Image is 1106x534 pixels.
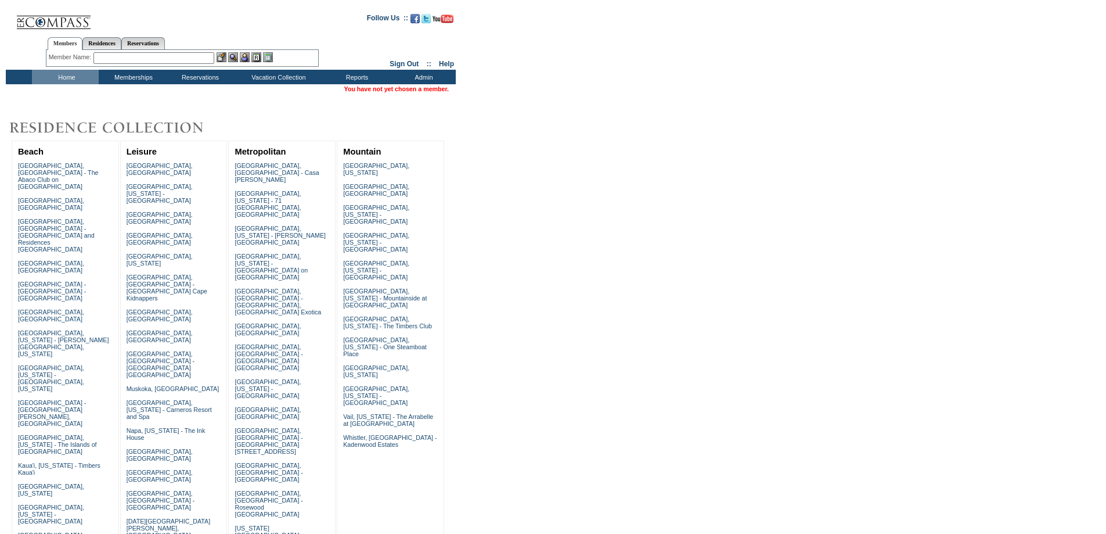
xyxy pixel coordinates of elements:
[127,469,193,483] a: [GEOGRAPHIC_DATA], [GEOGRAPHIC_DATA]
[18,147,44,156] a: Beach
[343,147,381,156] a: Mountain
[127,274,207,302] a: [GEOGRAPHIC_DATA], [GEOGRAPHIC_DATA] - [GEOGRAPHIC_DATA] Cape Kidnappers
[127,232,193,246] a: [GEOGRAPHIC_DATA], [GEOGRAPHIC_DATA]
[343,183,409,197] a: [GEOGRAPHIC_DATA], [GEOGRAPHIC_DATA]
[251,52,261,62] img: Reservations
[235,147,286,156] a: Metropolitan
[343,385,409,406] a: [GEOGRAPHIC_DATA], [US_STATE] - [GEOGRAPHIC_DATA]
[18,364,84,392] a: [GEOGRAPHIC_DATA], [US_STATE] - [GEOGRAPHIC_DATA], [US_STATE]
[18,329,109,357] a: [GEOGRAPHIC_DATA], [US_STATE] - [PERSON_NAME][GEOGRAPHIC_DATA], [US_STATE]
[343,288,427,309] a: [GEOGRAPHIC_DATA], [US_STATE] - Mountainside at [GEOGRAPHIC_DATA]
[421,14,431,23] img: Follow us on Twitter
[343,316,432,329] a: [GEOGRAPHIC_DATA], [US_STATE] - The Timbers Club
[343,434,437,448] a: Whistler, [GEOGRAPHIC_DATA] - Kadenwood Estates
[235,378,301,399] a: [GEOGRAPHIC_DATA], [US_STATE] - [GEOGRAPHIC_DATA]
[228,52,238,62] img: View
[343,162,409,176] a: [GEOGRAPHIC_DATA], [US_STATE]
[421,17,431,24] a: Follow us on Twitter
[18,462,100,476] a: Kaua'i, [US_STATE] - Timbers Kaua'i
[343,204,409,225] a: [GEOGRAPHIC_DATA], [US_STATE] - [GEOGRAPHIC_DATA]
[18,197,84,211] a: [GEOGRAPHIC_DATA], [GEOGRAPHIC_DATA]
[18,260,84,274] a: [GEOGRAPHIC_DATA], [GEOGRAPHIC_DATA]
[235,225,326,246] a: [GEOGRAPHIC_DATA], [US_STATE] - [PERSON_NAME][GEOGRAPHIC_DATA]
[389,70,456,84] td: Admin
[344,85,449,92] span: You have not yet chosen a member.
[322,70,389,84] td: Reports
[235,490,302,518] a: [GEOGRAPHIC_DATA], [GEOGRAPHIC_DATA] - Rosewood [GEOGRAPHIC_DATA]
[99,70,165,84] td: Memberships
[165,70,232,84] td: Reservations
[18,399,86,427] a: [GEOGRAPHIC_DATA] - [GEOGRAPHIC_DATA][PERSON_NAME], [GEOGRAPHIC_DATA]
[127,385,219,392] a: Muskoka, [GEOGRAPHIC_DATA]
[48,37,83,50] a: Members
[32,70,99,84] td: Home
[263,52,273,62] img: b_calculator.gif
[127,147,157,156] a: Leisure
[343,336,427,357] a: [GEOGRAPHIC_DATA], [US_STATE] - One Steamboat Place
[18,309,84,322] a: [GEOGRAPHIC_DATA], [GEOGRAPHIC_DATA]
[235,343,302,371] a: [GEOGRAPHIC_DATA], [GEOGRAPHIC_DATA] - [GEOGRAPHIC_DATA] [GEOGRAPHIC_DATA]
[410,17,420,24] a: Become our fan on Facebook
[433,17,453,24] a: Subscribe to our YouTube Channel
[127,448,193,462] a: [GEOGRAPHIC_DATA], [GEOGRAPHIC_DATA]
[16,6,91,30] img: Compass Home
[127,350,194,378] a: [GEOGRAPHIC_DATA], [GEOGRAPHIC_DATA] - [GEOGRAPHIC_DATA] [GEOGRAPHIC_DATA]
[235,288,321,316] a: [GEOGRAPHIC_DATA], [GEOGRAPHIC_DATA] - [GEOGRAPHIC_DATA], [GEOGRAPHIC_DATA] Exotica
[410,14,420,23] img: Become our fan on Facebook
[127,162,193,176] a: [GEOGRAPHIC_DATA], [GEOGRAPHIC_DATA]
[6,17,15,18] img: i.gif
[18,218,95,253] a: [GEOGRAPHIC_DATA], [GEOGRAPHIC_DATA] - [GEOGRAPHIC_DATA] and Residences [GEOGRAPHIC_DATA]
[343,260,409,281] a: [GEOGRAPHIC_DATA], [US_STATE] - [GEOGRAPHIC_DATA]
[235,406,301,420] a: [GEOGRAPHIC_DATA], [GEOGRAPHIC_DATA]
[427,60,431,68] span: ::
[127,329,193,343] a: [GEOGRAPHIC_DATA], [GEOGRAPHIC_DATA]
[439,60,454,68] a: Help
[127,427,206,441] a: Napa, [US_STATE] - The Ink House
[217,52,226,62] img: b_edit.gif
[343,413,433,427] a: Vail, [US_STATE] - The Arrabelle at [GEOGRAPHIC_DATA]
[6,116,232,139] img: Destinations by Exclusive Resorts
[18,504,84,525] a: [GEOGRAPHIC_DATA], [US_STATE] - [GEOGRAPHIC_DATA]
[127,211,193,225] a: [GEOGRAPHIC_DATA], [GEOGRAPHIC_DATA]
[127,490,194,511] a: [GEOGRAPHIC_DATA], [GEOGRAPHIC_DATA] - [GEOGRAPHIC_DATA]
[235,462,302,483] a: [GEOGRAPHIC_DATA], [GEOGRAPHIC_DATA] - [GEOGRAPHIC_DATA]
[49,52,93,62] div: Member Name:
[343,364,409,378] a: [GEOGRAPHIC_DATA], [US_STATE]
[232,70,322,84] td: Vacation Collection
[433,15,453,23] img: Subscribe to our YouTube Channel
[127,309,193,322] a: [GEOGRAPHIC_DATA], [GEOGRAPHIC_DATA]
[235,427,302,455] a: [GEOGRAPHIC_DATA], [GEOGRAPHIC_DATA] - [GEOGRAPHIC_DATA][STREET_ADDRESS]
[390,60,419,68] a: Sign Out
[343,232,409,253] a: [GEOGRAPHIC_DATA], [US_STATE] - [GEOGRAPHIC_DATA]
[240,52,250,62] img: Impersonate
[127,253,193,267] a: [GEOGRAPHIC_DATA], [US_STATE]
[18,434,97,455] a: [GEOGRAPHIC_DATA], [US_STATE] - The Islands of [GEOGRAPHIC_DATA]
[235,190,301,218] a: [GEOGRAPHIC_DATA], [US_STATE] - 71 [GEOGRAPHIC_DATA], [GEOGRAPHIC_DATA]
[18,483,84,497] a: [GEOGRAPHIC_DATA], [US_STATE]
[235,162,319,183] a: [GEOGRAPHIC_DATA], [GEOGRAPHIC_DATA] - Casa [PERSON_NAME]
[235,322,301,336] a: [GEOGRAPHIC_DATA], [GEOGRAPHIC_DATA]
[18,162,99,190] a: [GEOGRAPHIC_DATA], [GEOGRAPHIC_DATA] - The Abaco Club on [GEOGRAPHIC_DATA]
[82,37,121,49] a: Residences
[127,183,193,204] a: [GEOGRAPHIC_DATA], [US_STATE] - [GEOGRAPHIC_DATA]
[127,399,212,420] a: [GEOGRAPHIC_DATA], [US_STATE] - Carneros Resort and Spa
[367,13,408,27] td: Follow Us ::
[121,37,165,49] a: Reservations
[235,253,308,281] a: [GEOGRAPHIC_DATA], [US_STATE] - [GEOGRAPHIC_DATA] on [GEOGRAPHIC_DATA]
[18,281,86,302] a: [GEOGRAPHIC_DATA] - [GEOGRAPHIC_DATA] - [GEOGRAPHIC_DATA]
